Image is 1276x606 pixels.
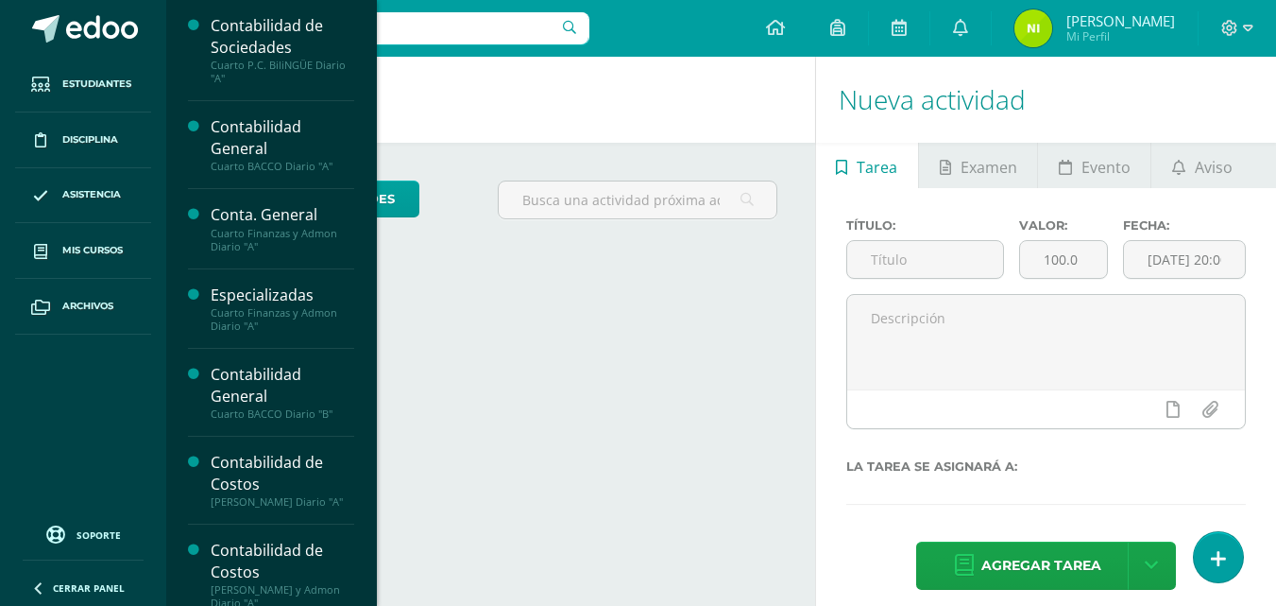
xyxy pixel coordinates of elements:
div: Cuarto BACCO Diario "A" [211,160,354,173]
span: Disciplina [62,132,118,147]
span: Tarea [857,145,897,190]
a: EspecializadasCuarto Finanzas y Admon Diario "A" [211,285,354,333]
a: Disciplina [15,113,151,168]
a: Soporte [23,521,144,546]
span: Archivos [62,299,113,314]
span: Evento [1081,145,1131,190]
a: Asistencia [15,168,151,224]
label: Título: [846,218,1004,233]
a: Examen [919,143,1037,188]
label: Fecha: [1123,218,1246,233]
a: Aviso [1151,143,1252,188]
label: Valor: [1019,218,1108,233]
div: Cuarto BACCO Diario "B" [211,407,354,421]
a: Estudiantes [15,57,151,113]
input: Puntos máximos [1020,241,1107,278]
label: La tarea se asignará a: [846,459,1246,474]
div: Especializadas [211,285,354,306]
a: Evento [1038,143,1150,188]
h1: Nueva actividad [839,57,1253,143]
a: Conta. GeneralCuarto Finanzas y Admon Diario "A" [211,204,354,252]
span: [PERSON_NAME] [1066,11,1175,30]
a: Contabilidad de SociedadesCuarto P.C. BiliNGÜE Diario "A" [211,15,354,85]
h1: Actividades [189,57,792,143]
input: Busca un usuario... [179,12,589,44]
a: Tarea [816,143,918,188]
a: Contabilidad GeneralCuarto BACCO Diario "A" [211,116,354,173]
span: Mis cursos [62,243,123,258]
a: Mis cursos [15,223,151,279]
span: Aviso [1195,145,1233,190]
input: Título [847,241,1003,278]
div: Contabilidad de Sociedades [211,15,354,59]
div: Contabilidad General [211,364,354,407]
span: Estudiantes [62,77,131,92]
span: Asistencia [62,187,121,202]
span: Soporte [77,528,121,542]
div: Cuarto Finanzas y Admon Diario "A" [211,227,354,253]
div: Cuarto P.C. BiliNGÜE Diario "A" [211,59,354,85]
span: Cerrar panel [53,581,125,595]
div: Conta. General [211,204,354,226]
div: Contabilidad de Costos [211,452,354,495]
img: 847ab3172bd68bb5562f3612eaf970ae.png [1014,9,1052,47]
span: Mi Perfil [1066,28,1175,44]
a: Contabilidad de Costos[PERSON_NAME] Diario "A" [211,452,354,509]
span: Examen [961,145,1017,190]
div: [PERSON_NAME] Diario "A" [211,495,354,509]
span: Agregar tarea [981,543,1101,589]
div: Cuarto Finanzas y Admon Diario "A" [211,306,354,333]
a: Contabilidad GeneralCuarto BACCO Diario "B" [211,364,354,421]
a: Archivos [15,279,151,335]
div: Contabilidad de Costos [211,540,354,583]
input: Fecha de entrega [1124,241,1245,278]
div: Contabilidad General [211,116,354,160]
input: Busca una actividad próxima aquí... [499,182,775,218]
